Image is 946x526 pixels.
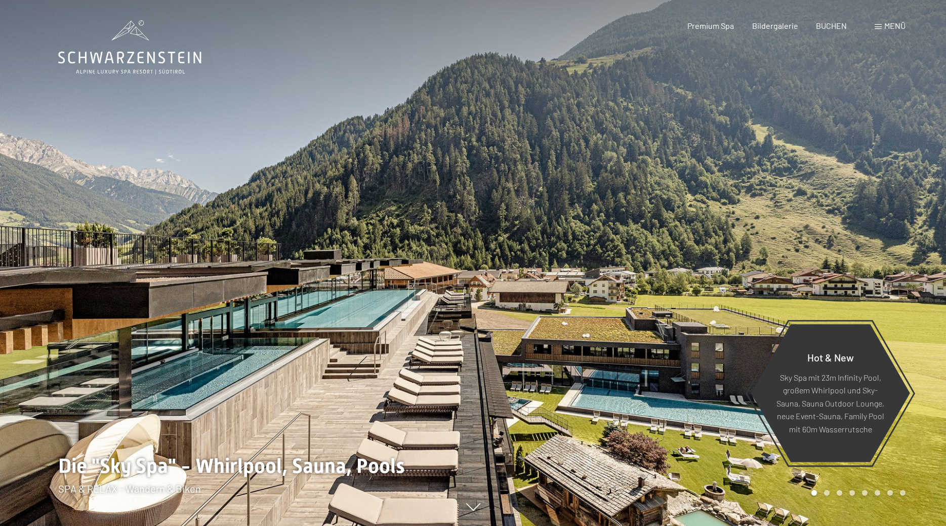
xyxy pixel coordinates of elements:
div: Carousel Page 2 [824,490,830,496]
a: Premium Spa [687,21,734,30]
a: Hot & New Sky Spa mit 23m Infinity Pool, großem Whirlpool und Sky-Sauna, Sauna Outdoor Lounge, ne... [750,323,911,463]
div: Carousel Page 6 [875,490,880,496]
div: Carousel Page 7 [887,490,893,496]
span: Hot & New [807,351,854,363]
p: Sky Spa mit 23m Infinity Pool, großem Whirlpool und Sky-Sauna, Sauna Outdoor Lounge, neue Event-S... [775,371,885,435]
div: Carousel Page 1 (Current Slide) [811,490,817,496]
div: Carousel Page 8 [900,490,906,496]
div: Carousel Page 3 [837,490,842,496]
a: BUCHEN [816,21,847,30]
a: Bildergalerie [752,21,798,30]
div: Carousel Page 5 [862,490,868,496]
span: Menü [884,21,906,30]
div: Carousel Pagination [808,490,906,496]
div: Carousel Page 4 [849,490,855,496]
